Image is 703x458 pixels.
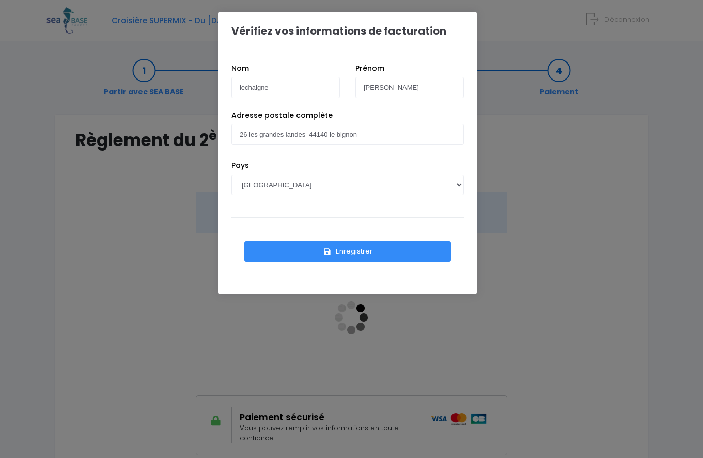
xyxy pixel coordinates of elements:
[231,110,333,121] label: Adresse postale complète
[231,25,446,37] h1: Vérifiez vos informations de facturation
[231,160,249,171] label: Pays
[355,63,384,74] label: Prénom
[244,241,451,262] button: Enregistrer
[231,63,249,74] label: Nom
